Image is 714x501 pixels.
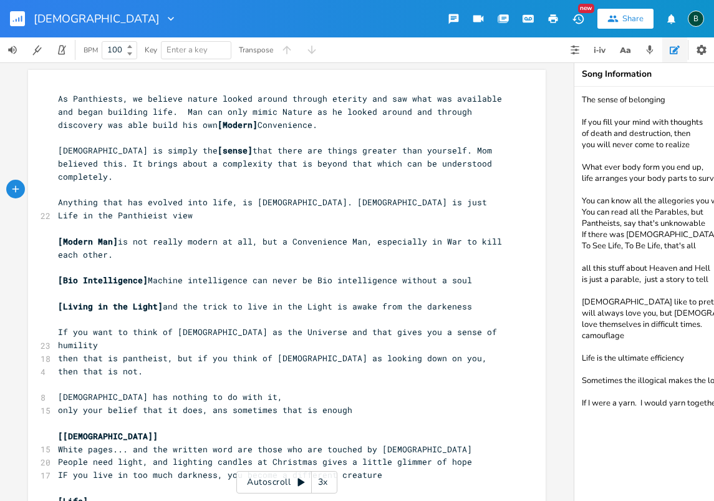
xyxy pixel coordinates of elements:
div: BPM [84,47,98,54]
button: New [566,7,591,30]
span: Enter a key [166,44,208,56]
span: [DEMOGRAPHIC_DATA] has nothing to do with it, [58,391,282,402]
span: [Modern] [218,119,258,130]
span: and the trick to live in the Light is awake from the darkeness [58,301,472,312]
span: [Bio Intelligence] [58,275,148,286]
span: only your belief that it does, ans sometimes that is enough [58,404,352,416]
span: [Living in the Light] [58,301,163,312]
button: Share [597,9,654,29]
span: People need light, and lighting candles at Christmas gives a little glimmer of hope [58,456,472,467]
div: Autoscroll [236,471,337,494]
span: As Panthiests, we believe nature looked around through eterity and saw what was available and beg... [58,93,507,130]
div: 3x [312,471,334,494]
div: BruCe [688,11,704,27]
span: If you want to think of [DEMOGRAPHIC_DATA] as the Universe and that gives you a sense of humility [58,326,502,351]
span: [DEMOGRAPHIC_DATA] [34,13,160,24]
span: then that is pantheist, but if you think of [DEMOGRAPHIC_DATA] as looking down on you, [58,353,487,364]
span: [Modern Man] [58,236,118,247]
div: Share [622,13,644,24]
span: [[DEMOGRAPHIC_DATA]] [58,430,158,442]
div: Transpose [239,46,273,54]
span: Anything that has evolved into life, is [DEMOGRAPHIC_DATA]. [DEMOGRAPHIC_DATA] is just Life in th... [58,197,492,221]
div: New [578,4,594,13]
span: then that is not. [58,366,143,377]
span: IF you live in too much darkness, you become a different creature [58,469,382,480]
span: Machine intelligence can never be Bio intelligence without a soul [58,275,472,286]
button: B [688,4,704,33]
span: [sense] [218,145,253,156]
span: [DEMOGRAPHIC_DATA] is simply the that there are things greater than yourself. Mom believed this. ... [58,145,497,182]
span: is not really modern at all, but a Convenience Man, especially in War to kill each other. [58,236,507,260]
div: Key [145,46,157,54]
span: White pages... and the written word are those who are touched by [DEMOGRAPHIC_DATA] [58,444,472,455]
